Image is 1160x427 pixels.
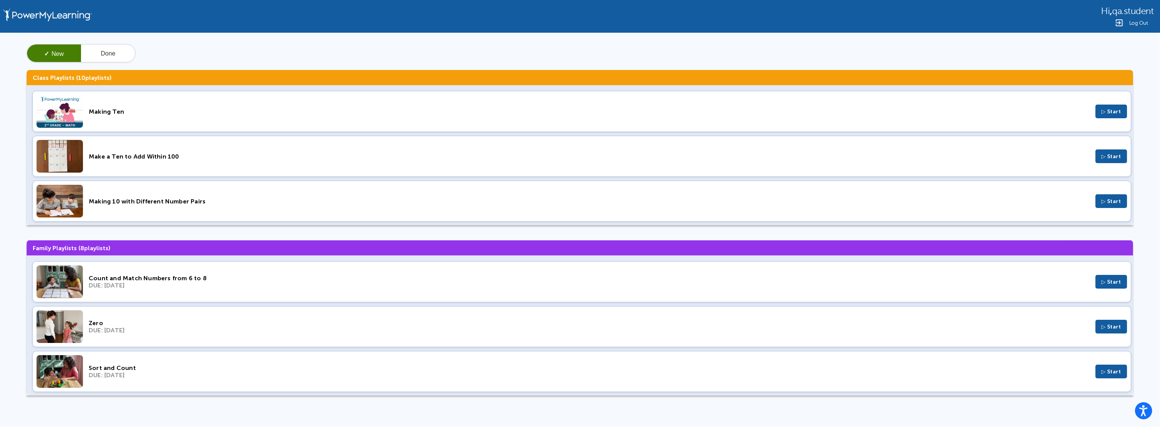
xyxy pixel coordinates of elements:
[1102,153,1122,160] span: ▷ Start
[1096,105,1128,118] button: ▷ Start
[37,310,83,343] img: Thumbnail
[89,364,1090,371] div: Sort and Count
[37,140,83,173] img: Thumbnail
[89,198,1090,205] div: Making 10 with Different Number Pairs
[27,70,1133,85] h3: Class Playlists ( playlists)
[1112,6,1154,16] span: qa.student
[1096,320,1128,333] button: ▷ Start
[37,265,83,298] img: Thumbnail
[1102,368,1122,375] span: ▷ Start
[1096,149,1128,163] button: ▷ Start
[1096,194,1128,208] button: ▷ Start
[1101,5,1154,16] div: ,
[89,371,1090,379] div: DUE: [DATE]
[89,282,1090,289] div: DUE: [DATE]
[89,319,1090,327] div: Zero
[1096,275,1128,289] button: ▷ Start
[37,185,83,217] img: Thumbnail
[1101,6,1110,16] span: Hi
[1102,108,1122,115] span: ▷ Start
[80,244,84,252] span: 8
[27,44,81,63] button: ✓New
[89,153,1090,160] div: Make a Ten to Add Within 100
[1102,279,1122,285] span: ▷ Start
[89,327,1090,334] div: DUE: [DATE]
[81,44,135,63] button: Done
[89,275,1090,282] div: Count and Match Numbers from 6 to 8
[1102,324,1122,330] span: ▷ Start
[1115,18,1124,27] img: Logout Icon
[37,95,83,128] img: Thumbnail
[37,355,83,388] img: Thumbnail
[1096,365,1128,378] button: ▷ Start
[27,240,1133,256] h3: Family Playlists ( playlists)
[1102,198,1122,205] span: ▷ Start
[1129,20,1148,26] span: Log Out
[89,108,1090,115] div: Making Ten
[78,74,85,81] span: 10
[44,51,49,57] span: ✓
